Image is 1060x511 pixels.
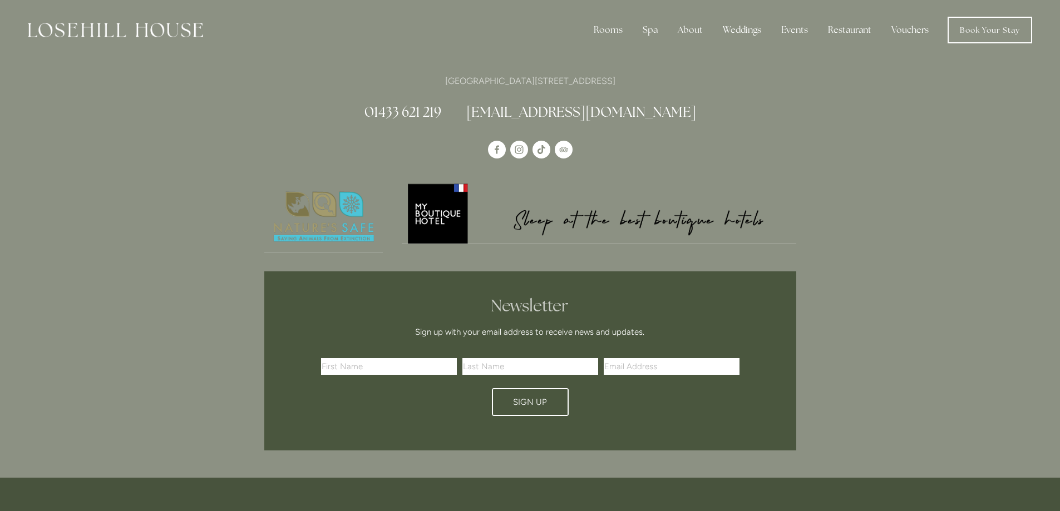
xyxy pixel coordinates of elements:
div: Spa [634,19,667,41]
a: Instagram [510,141,528,158]
a: 01433 621 219 [364,103,441,121]
a: Book Your Stay [948,17,1032,43]
img: Losehill House [28,23,203,37]
a: Nature's Safe - Logo [264,182,383,252]
div: Rooms [585,19,632,41]
input: First Name [321,358,457,375]
div: Weddings [714,19,770,41]
a: TikTok [533,141,550,158]
h2: Newsletter [325,296,736,316]
div: Restaurant [819,19,880,41]
img: My Boutique Hotel - Logo [402,182,796,244]
img: Nature's Safe - Logo [264,182,383,252]
a: TripAdvisor [555,141,573,158]
p: [GEOGRAPHIC_DATA][STREET_ADDRESS] [264,73,796,88]
button: Sign Up [492,388,569,416]
a: [EMAIL_ADDRESS][DOMAIN_NAME] [466,103,696,121]
span: Sign Up [513,397,547,407]
a: Losehill House Hotel & Spa [488,141,506,158]
a: Vouchers [882,19,938,41]
input: Last Name [462,358,598,375]
div: About [669,19,712,41]
input: Email Address [604,358,739,375]
div: Events [772,19,817,41]
p: Sign up with your email address to receive news and updates. [325,325,736,339]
